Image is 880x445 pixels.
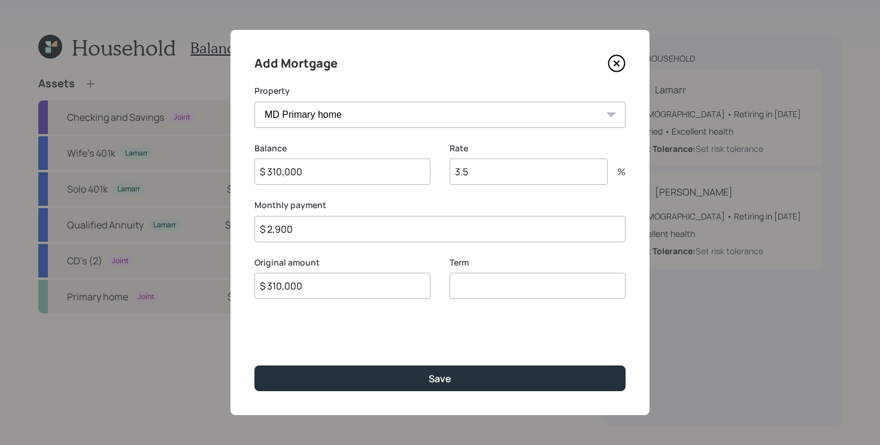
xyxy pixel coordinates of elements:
[254,85,626,97] label: Property
[450,142,626,154] label: Rate
[254,199,626,211] label: Monthly payment
[254,54,338,73] h4: Add Mortgage
[254,257,430,269] label: Original amount
[429,372,451,385] div: Save
[254,142,430,154] label: Balance
[254,365,626,391] button: Save
[608,167,626,176] div: %
[450,257,626,269] label: Term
